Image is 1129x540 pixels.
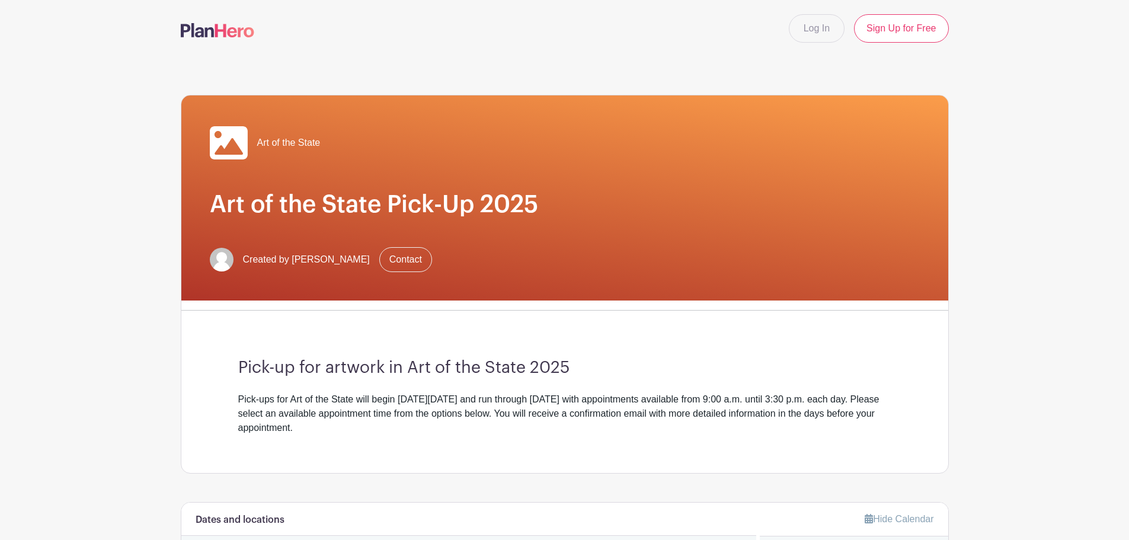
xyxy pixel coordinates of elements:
[789,14,845,43] a: Log In
[196,515,284,526] h6: Dates and locations
[238,392,891,435] div: Pick-ups for Art of the State will begin [DATE][DATE] and run through [DATE] with appointments av...
[181,23,254,37] img: logo-507f7623f17ff9eddc593b1ce0a138ce2505c220e1c5a4e2b4648c50719b7d32.svg
[210,248,234,271] img: default-ce2991bfa6775e67f084385cd625a349d9dcbb7a52a09fb2fda1e96e2d18dcdb.png
[865,514,933,524] a: Hide Calendar
[210,190,920,219] h1: Art of the State Pick-Up 2025
[243,253,370,267] span: Created by [PERSON_NAME]
[238,358,891,378] h3: Pick-up for artwork in Art of the State 2025
[379,247,432,272] a: Contact
[257,136,321,150] span: Art of the State
[854,14,948,43] a: Sign Up for Free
